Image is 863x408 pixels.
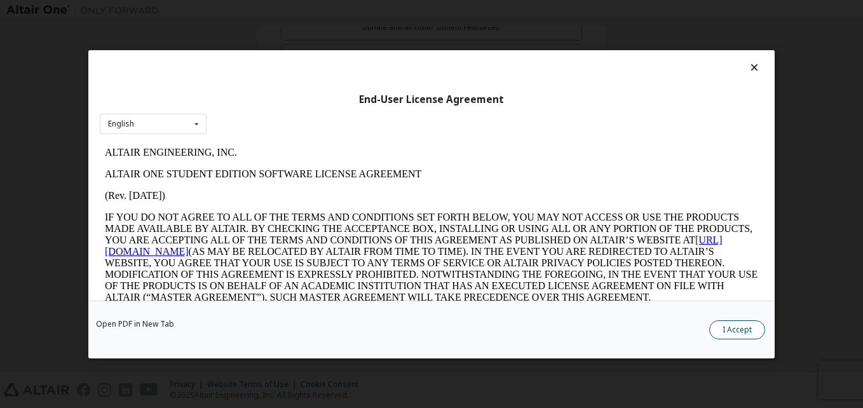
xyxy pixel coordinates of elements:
p: ALTAIR ENGINEERING, INC. [5,5,658,17]
p: ALTAIR ONE STUDENT EDITION SOFTWARE LICENSE AGREEMENT [5,27,658,38]
p: IF YOU DO NOT AGREE TO ALL OF THE TERMS AND CONDITIONS SET FORTH BELOW, YOU MAY NOT ACCESS OR USE... [5,70,658,161]
p: (Rev. [DATE]) [5,48,658,60]
div: End-User License Agreement [100,93,763,105]
a: [URL][DOMAIN_NAME] [5,93,623,115]
p: This Altair One Student Edition Software License Agreement (“Agreement”) is between Altair Engine... [5,172,658,217]
button: I Accept [709,320,765,339]
div: English [108,120,134,128]
a: Open PDF in New Tab [96,320,174,327]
